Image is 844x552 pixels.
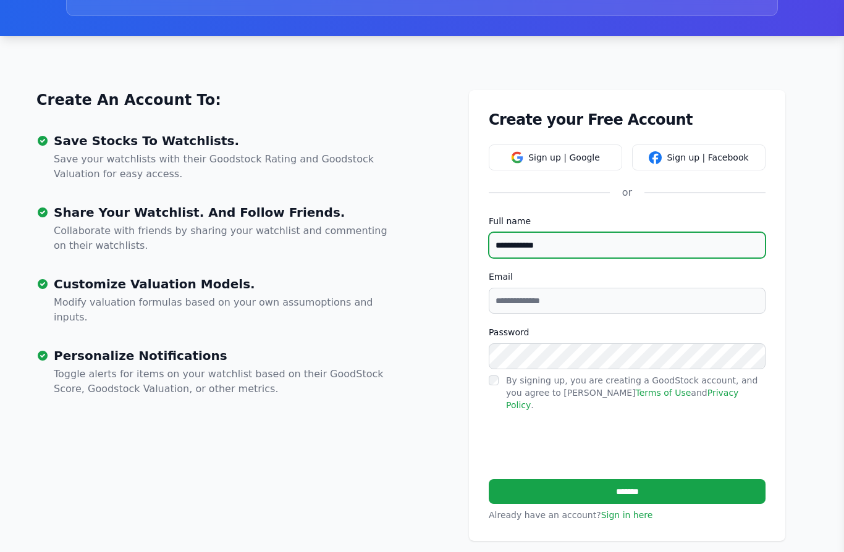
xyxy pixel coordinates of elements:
h3: Personalize Notifications [54,349,397,362]
p: Collaborate with friends by sharing your watchlist and commenting on their watchlists. [54,224,397,253]
a: Create An Account To: [36,90,221,110]
h1: Create your Free Account [489,110,766,130]
iframe: reCAPTCHA [489,424,677,472]
label: Full name [489,215,766,227]
p: Modify valuation formulas based on your own assumoptions and inputs. [54,295,397,325]
p: Save your watchlists with their Goodstock Rating and Goodstock Valuation for easy access. [54,152,397,182]
h3: Share Your Watchlist. And Follow Friends. [54,206,397,219]
button: Sign up | Facebook [632,144,766,170]
label: Email [489,270,766,283]
a: Sign in here [601,510,653,520]
h3: Customize Valuation Models. [54,278,397,290]
p: Already have an account? [489,509,766,521]
label: By signing up, you are creating a GoodStock account, and you agree to [PERSON_NAME] and . [506,375,757,410]
p: Toggle alerts for items on your watchlist based on their GoodStock Score, Goodstock Valuation, or... [54,367,397,396]
h3: Save Stocks To Watchlists. [54,135,397,147]
div: or [610,185,644,200]
label: Password [489,326,766,338]
button: Sign up | Google [489,144,622,170]
a: Terms of Use [636,388,691,398]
